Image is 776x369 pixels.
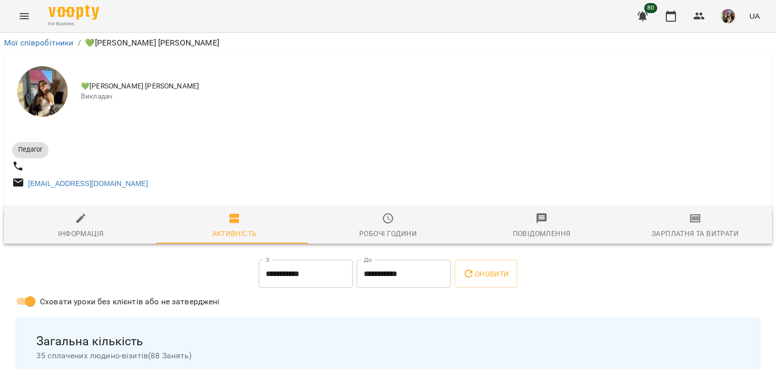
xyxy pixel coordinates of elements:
p: 💚[PERSON_NAME] [PERSON_NAME] [85,37,219,49]
button: Оновити [455,260,517,288]
span: Загальна кількість [36,334,740,349]
span: 35 сплачених людино-візитів ( 88 Занять ) [36,350,740,362]
div: Зарплатня та Витрати [652,227,739,240]
img: 💚Ксьоншкевич Анастасія Олексан [17,66,68,117]
span: 80 [644,3,657,13]
span: Оновити [463,268,509,280]
div: Інформація [58,227,104,240]
nav: breadcrumb [4,37,772,49]
a: Мої співробітники [4,38,74,48]
div: Робочі години [359,227,417,240]
a: [EMAIL_ADDRESS][DOMAIN_NAME] [28,179,148,188]
span: 💚[PERSON_NAME] [PERSON_NAME] [81,81,764,91]
span: For Business [48,21,99,27]
span: Викладач [81,91,764,102]
button: Menu [12,4,36,28]
span: Педагог [12,145,48,154]
div: Повідомлення [513,227,571,240]
img: Voopty Logo [48,5,99,20]
li: / [78,37,81,49]
div: Активність [212,227,257,240]
img: 497ea43cfcb3904c6063eaf45c227171.jpeg [721,9,735,23]
span: UA [749,11,760,21]
button: UA [745,7,764,25]
span: Сховати уроки без клієнтів або не затверджені [40,296,220,308]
